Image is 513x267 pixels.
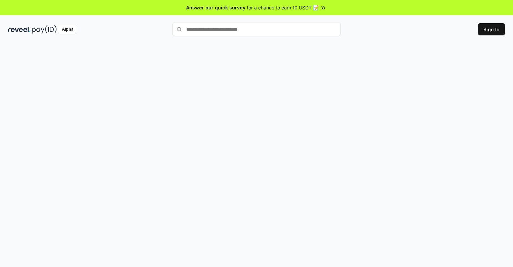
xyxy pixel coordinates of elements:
[32,25,57,34] img: pay_id
[186,4,245,11] span: Answer our quick survey
[8,25,31,34] img: reveel_dark
[247,4,319,11] span: for a chance to earn 10 USDT 📝
[58,25,77,34] div: Alpha
[478,23,505,35] button: Sign In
